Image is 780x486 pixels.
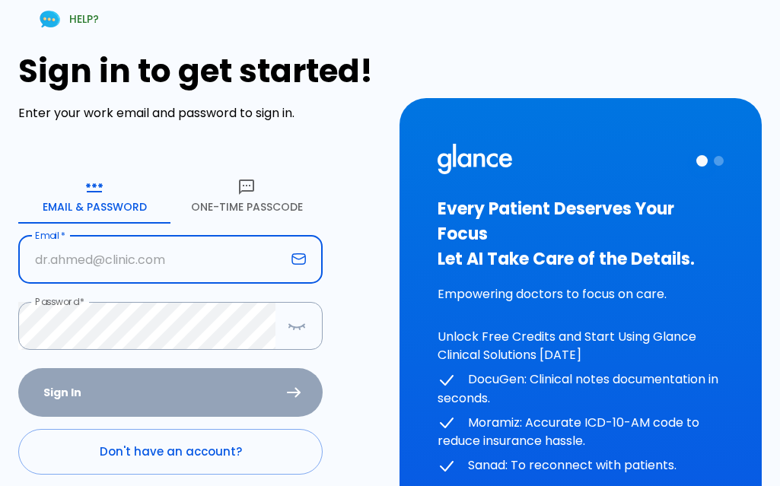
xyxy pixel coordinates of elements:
a: Don't have an account? [18,429,323,475]
input: dr.ahmed@clinic.com [18,236,285,284]
p: Empowering doctors to focus on care. [438,285,724,303]
h1: Sign in to get started! [18,52,381,90]
button: Email & Password [18,169,170,224]
p: Sanad: To reconnect with patients. [438,456,724,475]
p: Moramiz: Accurate ICD-10-AM code to reduce insurance hassle. [438,414,724,451]
h3: Every Patient Deserves Your Focus Let AI Take Care of the Details. [438,196,724,272]
p: DocuGen: Clinical notes documentation in seconds. [438,370,724,408]
p: Enter your work email and password to sign in. [18,104,381,122]
button: One-Time Passcode [170,169,323,224]
img: Chat Support [37,6,63,33]
p: Unlock Free Credits and Start Using Glance Clinical Solutions [DATE] [438,328,724,364]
